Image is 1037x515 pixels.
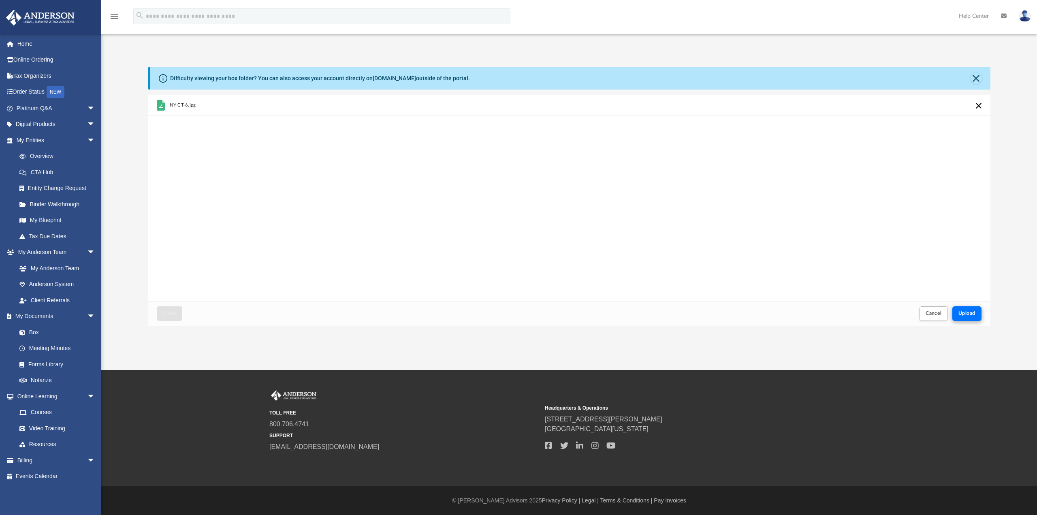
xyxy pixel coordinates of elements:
[11,196,107,212] a: Binder Walkthrough
[11,212,103,229] a: My Blueprint
[109,11,119,21] i: menu
[6,308,103,325] a: My Documentsarrow_drop_down
[170,74,470,83] div: Difficulty viewing your box folder? You can also access your account directly on outside of the p...
[109,15,119,21] a: menu
[148,95,990,301] div: grid
[958,311,975,316] span: Upload
[87,132,103,149] span: arrow_drop_down
[135,11,144,20] i: search
[269,390,318,401] img: Anderson Advisors Platinum Portal
[47,86,64,98] div: NEW
[545,425,649,432] a: [GEOGRAPHIC_DATA][US_STATE]
[6,116,107,132] a: Digital Productsarrow_drop_down
[11,148,107,165] a: Overview
[582,497,599,504] a: Legal |
[11,228,107,244] a: Tax Due Dates
[269,421,309,427] a: 800.706.4741
[11,372,103,389] a: Notarize
[87,244,103,261] span: arrow_drop_down
[6,68,107,84] a: Tax Organizers
[87,388,103,405] span: arrow_drop_down
[545,404,815,412] small: Headquarters & Operations
[4,10,77,26] img: Anderson Advisors Platinum Portal
[157,306,182,321] button: Close
[1019,10,1031,22] img: User Pic
[11,292,103,308] a: Client Referrals
[6,100,107,116] a: Platinum Q&Aarrow_drop_down
[11,420,99,436] a: Video Training
[269,432,539,439] small: SUPPORT
[6,244,103,261] a: My Anderson Teamarrow_drop_down
[11,340,103,357] a: Meeting Minutes
[6,36,107,52] a: Home
[163,311,176,316] span: Close
[11,164,107,180] a: CTA Hub
[6,388,103,404] a: Online Learningarrow_drop_down
[148,95,990,326] div: Upload
[542,497,580,504] a: Privacy Policy |
[11,356,99,372] a: Forms Library
[11,180,107,197] a: Entity Change Request
[269,443,379,450] a: [EMAIL_ADDRESS][DOMAIN_NAME]
[11,436,103,453] a: Resources
[11,404,103,421] a: Courses
[373,75,416,81] a: [DOMAIN_NAME]
[952,306,982,321] button: Upload
[654,497,686,504] a: Pay Invoices
[6,452,107,468] a: Billingarrow_drop_down
[974,101,984,111] button: Cancel this upload
[926,311,942,316] span: Cancel
[169,103,196,108] span: NY CT-6.jpg
[11,324,99,340] a: Box
[6,468,107,485] a: Events Calendar
[6,52,107,68] a: Online Ordering
[920,306,948,321] button: Cancel
[971,73,982,84] button: Close
[600,497,653,504] a: Terms & Conditions |
[87,452,103,469] span: arrow_drop_down
[11,260,99,276] a: My Anderson Team
[87,308,103,325] span: arrow_drop_down
[11,276,103,293] a: Anderson System
[545,416,662,423] a: [STREET_ADDRESS][PERSON_NAME]
[87,116,103,133] span: arrow_drop_down
[269,409,539,417] small: TOLL FREE
[6,132,107,148] a: My Entitiesarrow_drop_down
[87,100,103,117] span: arrow_drop_down
[6,84,107,100] a: Order StatusNEW
[101,496,1037,505] div: © [PERSON_NAME] Advisors 2025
